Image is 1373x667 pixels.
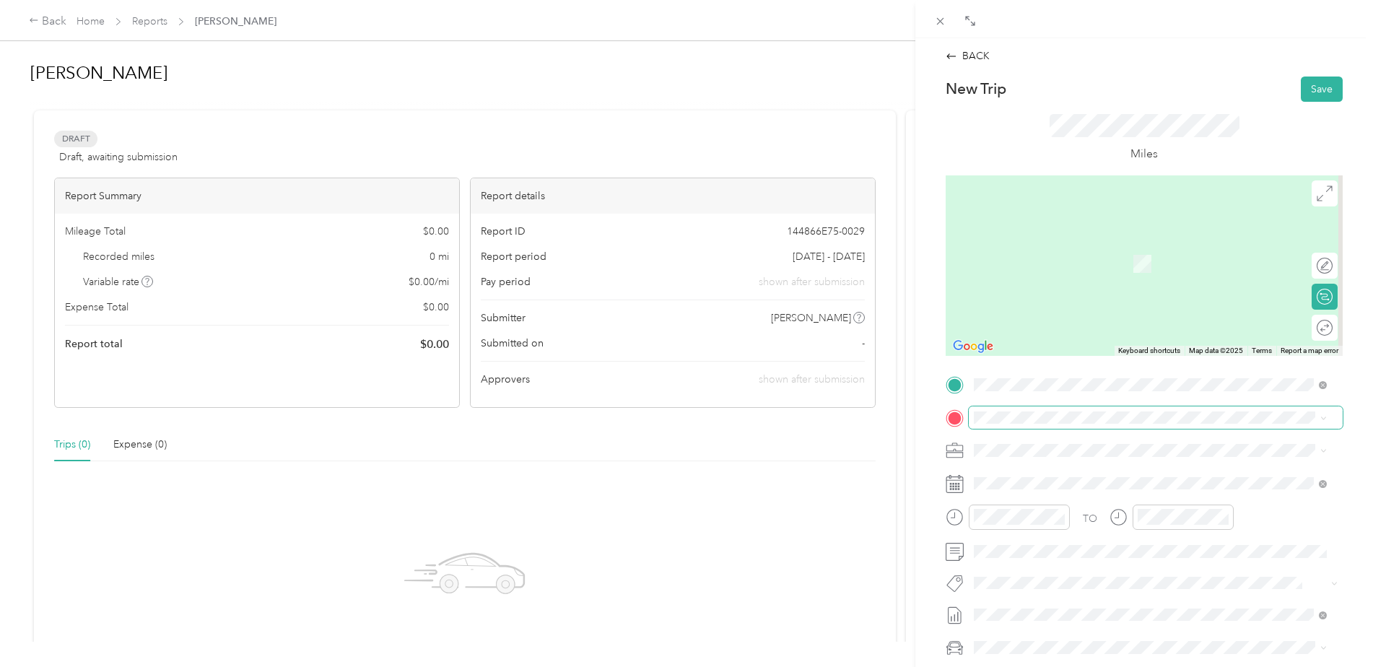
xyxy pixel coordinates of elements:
[1189,346,1243,354] span: Map data ©2025
[1301,77,1343,102] button: Save
[1118,346,1180,356] button: Keyboard shortcuts
[1292,586,1373,667] iframe: Everlance-gr Chat Button Frame
[949,337,997,356] img: Google
[1252,346,1272,354] a: Terms (opens in new tab)
[949,337,997,356] a: Open this area in Google Maps (opens a new window)
[946,48,990,64] div: BACK
[1281,346,1338,354] a: Report a map error
[946,79,1006,99] p: New Trip
[1130,145,1158,163] p: Miles
[1083,511,1097,526] div: TO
